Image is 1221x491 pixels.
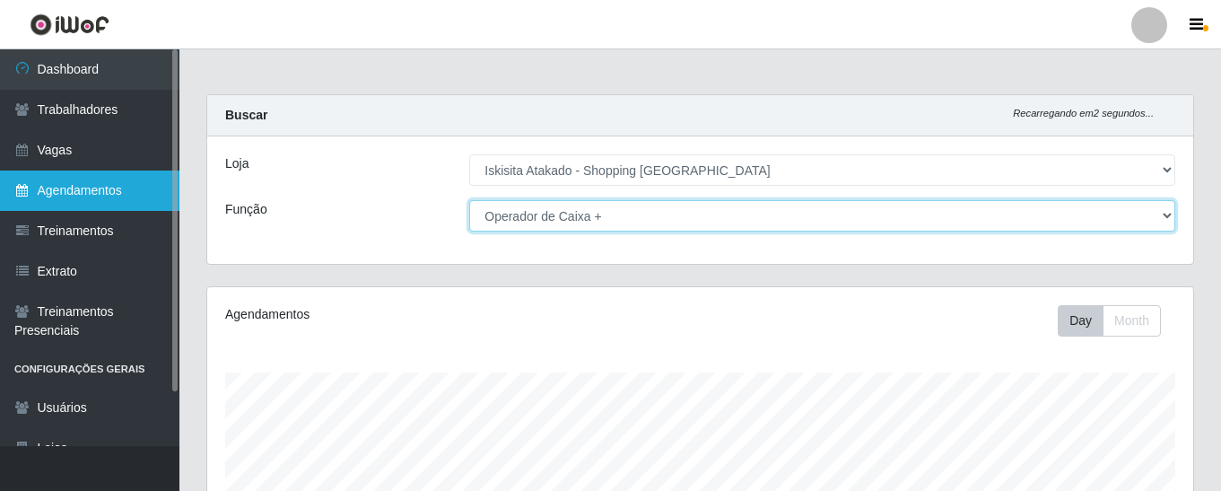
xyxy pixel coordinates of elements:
[225,154,249,173] label: Loja
[1058,305,1103,337] button: Day
[225,108,267,122] strong: Buscar
[225,305,606,324] div: Agendamentos
[225,200,267,219] label: Função
[30,13,109,36] img: CoreUI Logo
[1058,305,1161,337] div: First group
[1013,108,1154,118] i: Recarregando em 2 segundos...
[1103,305,1161,337] button: Month
[1058,305,1175,337] div: Toolbar with button groups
